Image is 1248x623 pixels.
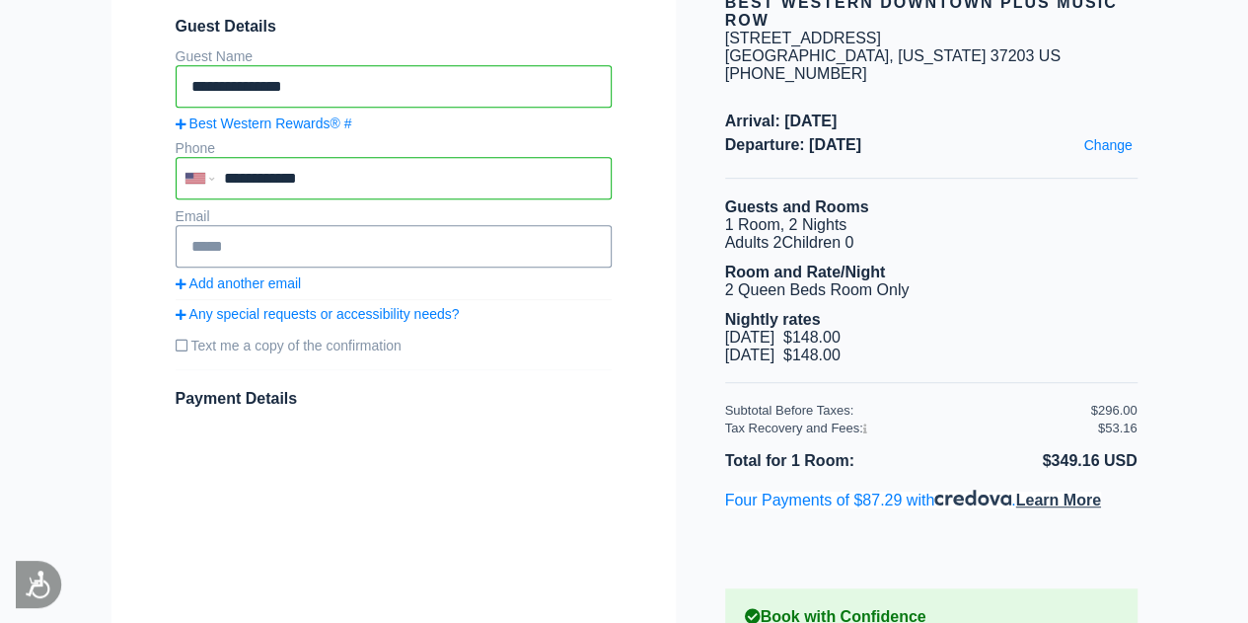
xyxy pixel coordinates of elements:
[176,208,210,224] label: Email
[176,140,215,156] label: Phone
[1039,47,1061,64] span: US
[176,18,612,36] span: Guest Details
[725,264,886,280] b: Room and Rate/Night
[176,275,612,291] a: Add another email
[991,47,1035,64] span: 37203
[178,159,219,197] div: United States: +1
[176,390,298,407] span: Payment Details
[725,347,841,363] span: [DATE] $148.00
[725,421,1091,435] div: Tax Recovery and Fees:
[1098,421,1138,435] div: $53.16
[725,65,1138,83] div: [PHONE_NUMBER]
[898,47,986,64] span: [US_STATE]
[1016,492,1101,508] span: Learn More
[725,527,1138,547] iframe: PayPal Message 1
[176,48,254,64] label: Guest Name
[725,47,894,64] span: [GEOGRAPHIC_DATA],
[725,492,1101,508] a: Four Payments of $87.29 with.Learn More
[1091,403,1138,418] div: $296.00
[176,330,612,361] label: Text me a copy of the confirmation
[725,448,931,474] li: Total for 1 Room:
[781,234,853,251] span: Children 0
[725,198,869,215] b: Guests and Rooms
[176,116,612,131] a: Best Western Rewards® #
[725,136,1138,154] span: Departure: [DATE]
[1078,132,1137,158] a: Change
[725,329,841,346] span: [DATE] $148.00
[725,113,1138,130] span: Arrival: [DATE]
[176,306,612,322] a: Any special requests or accessibility needs?
[931,448,1138,474] li: $349.16 USD
[725,492,1101,508] span: Four Payments of $87.29 with .
[725,403,1091,418] div: Subtotal Before Taxes:
[725,30,881,47] div: [STREET_ADDRESS]
[725,216,1138,234] li: 1 Room, 2 Nights
[725,234,1138,252] li: Adults 2
[725,311,821,328] b: Nightly rates
[725,281,1138,299] li: 2 Queen Beds Room Only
